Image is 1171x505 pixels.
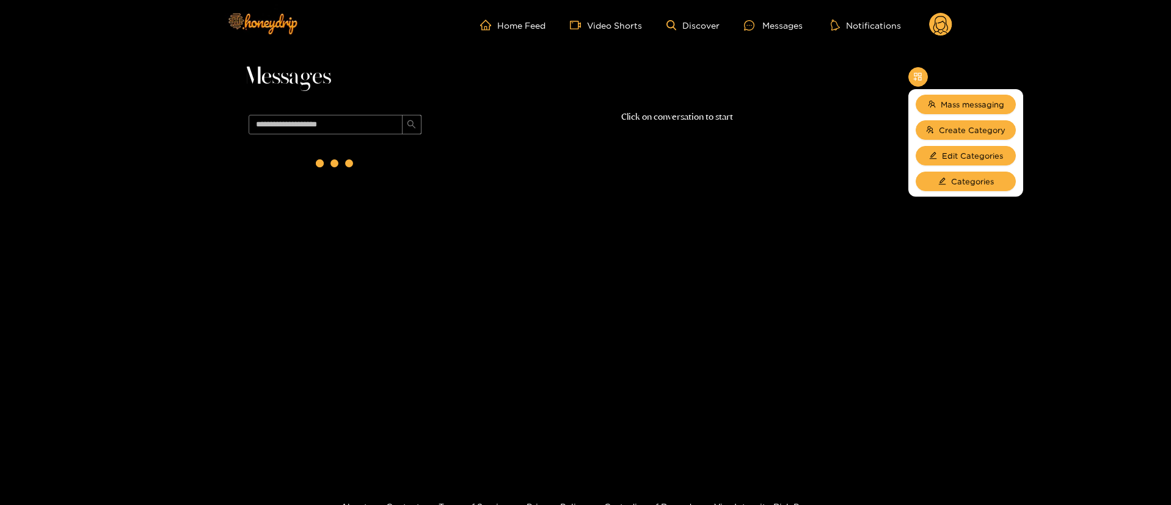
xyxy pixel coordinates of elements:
span: edit [929,151,937,161]
span: Categories [951,175,994,187]
span: Messages [244,62,331,92]
button: usergroup-addCreate Category [916,120,1016,140]
div: Messages [744,18,803,32]
button: appstore-add [908,67,928,87]
button: editEdit Categories [916,146,1016,165]
button: search [402,115,421,134]
span: home [480,20,497,31]
span: video-camera [570,20,587,31]
a: Video Shorts [570,20,642,31]
span: edit [938,177,946,186]
button: teamMass messaging [916,95,1016,114]
span: Mass messaging [941,98,1004,111]
span: Create Category [939,124,1005,136]
a: Home Feed [480,20,545,31]
a: Discover [666,20,720,31]
span: search [407,120,416,130]
p: Click on conversation to start [427,110,928,124]
span: team [928,100,936,109]
button: Notifications [827,19,905,31]
span: usergroup-add [926,126,934,135]
span: Edit Categories [942,150,1003,162]
button: editCategories [916,172,1016,191]
span: appstore-add [913,72,922,82]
